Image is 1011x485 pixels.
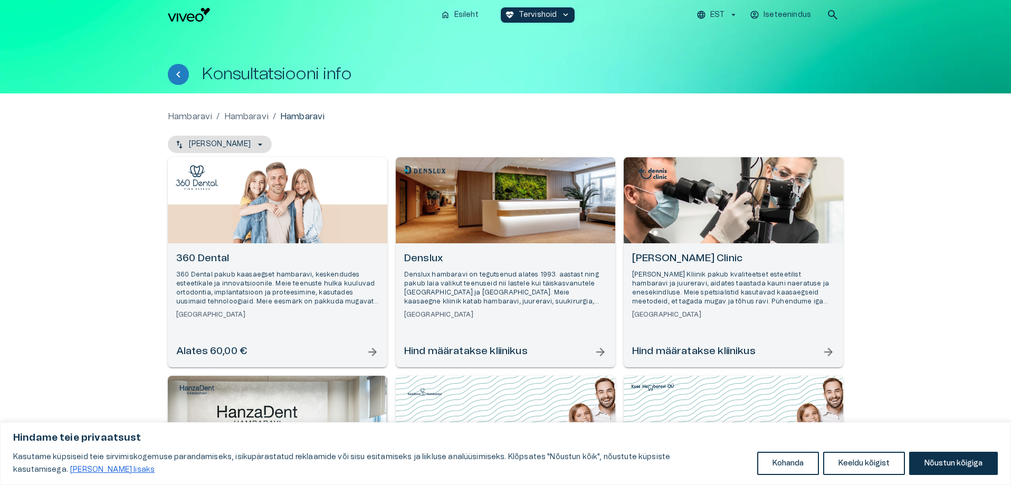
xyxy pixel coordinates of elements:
a: Hambaravi [224,110,269,123]
button: Tagasi [168,64,189,85]
p: / [273,110,276,123]
a: Open selected supplier available booking dates [168,157,387,367]
button: homeEsileht [436,7,484,23]
span: arrow_forward [594,346,607,358]
p: Kasutame küpsiseid teie sirvimiskogemuse parandamiseks, isikupärastatud reklaamide või sisu esita... [13,451,749,476]
a: Open selected supplier available booking dates [396,157,615,367]
p: Denslux hambaravi on tegutsenud alates 1993. aastast ning pakub laia valikut teenuseid nii lastel... [404,270,607,307]
h6: [PERSON_NAME] Clinic [632,252,835,266]
img: HanzaDent logo [176,384,218,397]
img: Dr. Dennis Clinic logo [632,165,674,182]
p: Hambaravi [280,110,325,123]
span: home [441,10,450,20]
p: Iseteenindus [764,9,811,21]
a: Loe lisaks [70,465,155,474]
p: / [216,110,220,123]
h6: Hind määratakse kliinikus [404,345,528,359]
a: Hambaravi [168,110,212,123]
span: ecg_heart [505,10,514,20]
h6: [GEOGRAPHIC_DATA] [404,310,607,319]
h6: Alates 60,00 € [176,345,247,359]
p: Hindame teie privaatsust [13,432,998,444]
button: Keeldu kõigist [823,452,905,475]
span: arrow_forward [822,346,835,358]
h6: [GEOGRAPHIC_DATA] [632,310,835,319]
img: 360 Dental logo [176,165,218,190]
span: search [826,8,839,21]
span: arrow_forward [366,346,379,358]
button: [PERSON_NAME] [168,136,272,153]
button: Kohanda [757,452,819,475]
button: Nõustun kõigiga [909,452,998,475]
img: Kose Hambaravi logo [632,384,674,391]
img: Kesklinna hambaravi logo [404,384,446,401]
img: Viveo logo [168,8,210,22]
p: EST [710,9,724,21]
p: [PERSON_NAME] Kliinik pakub kvaliteetset esteetilist hambaravi ja juureravi, aidates taastada kau... [632,270,835,307]
button: open search modal [822,4,843,25]
h6: Denslux [404,252,607,266]
p: Esileht [454,9,479,21]
p: [PERSON_NAME] [189,139,251,150]
a: Open selected supplier available booking dates [624,157,843,367]
h6: [GEOGRAPHIC_DATA] [176,310,379,319]
h6: 360 Dental [176,252,379,266]
span: Help [54,8,70,17]
a: Navigate to homepage [168,8,432,22]
span: keyboard_arrow_down [561,10,570,20]
button: Iseteenindus [748,7,814,23]
p: Tervishoid [519,9,557,21]
h1: Konsultatsiooni info [202,65,351,83]
p: 360 Dental pakub kaasaegset hambaravi, keskendudes esteetikale ja innovatsioonile. Meie teenuste ... [176,270,379,307]
img: Denslux logo [404,165,446,175]
button: ecg_heartTervishoidkeyboard_arrow_down [501,7,575,23]
button: EST [695,7,740,23]
h6: Hind määratakse kliinikus [632,345,756,359]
